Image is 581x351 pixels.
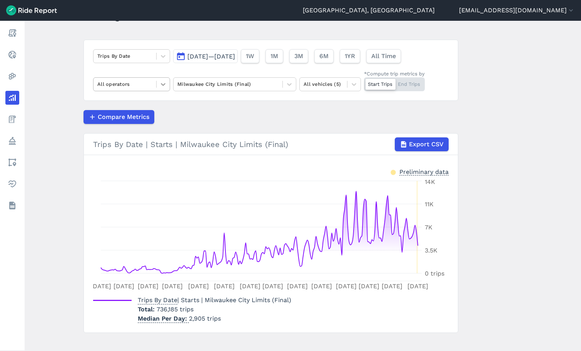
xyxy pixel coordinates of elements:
button: 1YR [340,49,360,63]
span: 1M [270,52,278,61]
div: *Compute trip metrics by [364,70,425,77]
p: 2,905 trips [138,314,291,323]
tspan: [DATE] [188,282,209,290]
tspan: 0 trips [425,270,444,277]
tspan: 3.5K [425,247,437,254]
tspan: [DATE] [382,282,402,290]
img: Ride Report [6,5,57,15]
button: Export CSV [395,137,449,151]
a: Areas [5,155,19,169]
div: Preliminary data [399,167,449,175]
span: 1YR [345,52,355,61]
span: 6M [319,52,329,61]
span: Export CSV [409,140,444,149]
a: Report [5,26,19,40]
tspan: [DATE] [262,282,283,290]
a: Health [5,177,19,191]
a: Heatmaps [5,69,19,83]
span: 736,185 trips [157,306,194,313]
button: 3M [289,49,308,63]
span: Compare Metrics [98,112,149,122]
a: Datasets [5,199,19,212]
tspan: [DATE] [311,282,332,290]
tspan: [DATE] [359,282,379,290]
tspan: [DATE] [138,282,159,290]
a: [GEOGRAPHIC_DATA], [GEOGRAPHIC_DATA] [303,6,435,15]
tspan: 11K [425,201,434,208]
tspan: [DATE] [90,282,111,290]
button: 6M [314,49,334,63]
tspan: [DATE] [162,282,183,290]
span: | Starts | Milwaukee City Limits (Final) [138,296,291,304]
span: 1W [246,52,254,61]
span: Median Per Day [138,313,189,323]
button: 1W [241,49,259,63]
a: Policy [5,134,19,148]
tspan: [DATE] [240,282,260,290]
button: All Time [366,49,401,63]
span: Trips By Date [138,294,177,304]
button: [EMAIL_ADDRESS][DOMAIN_NAME] [459,6,575,15]
a: Analyze [5,91,19,105]
span: [DATE]—[DATE] [187,53,235,60]
tspan: 7K [425,224,432,231]
span: 3M [294,52,303,61]
tspan: [DATE] [407,282,428,290]
tspan: [DATE] [114,282,134,290]
span: All Time [371,52,396,61]
button: [DATE]—[DATE] [173,49,238,63]
tspan: 14K [425,178,435,186]
span: Total [138,306,157,313]
a: Fees [5,112,19,126]
div: Trips By Date | Starts | Milwaukee City Limits (Final) [93,137,449,151]
button: Compare Metrics [83,110,154,124]
a: Realtime [5,48,19,62]
button: 1M [265,49,283,63]
tspan: [DATE] [336,282,357,290]
tspan: [DATE] [287,282,308,290]
tspan: [DATE] [214,282,235,290]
